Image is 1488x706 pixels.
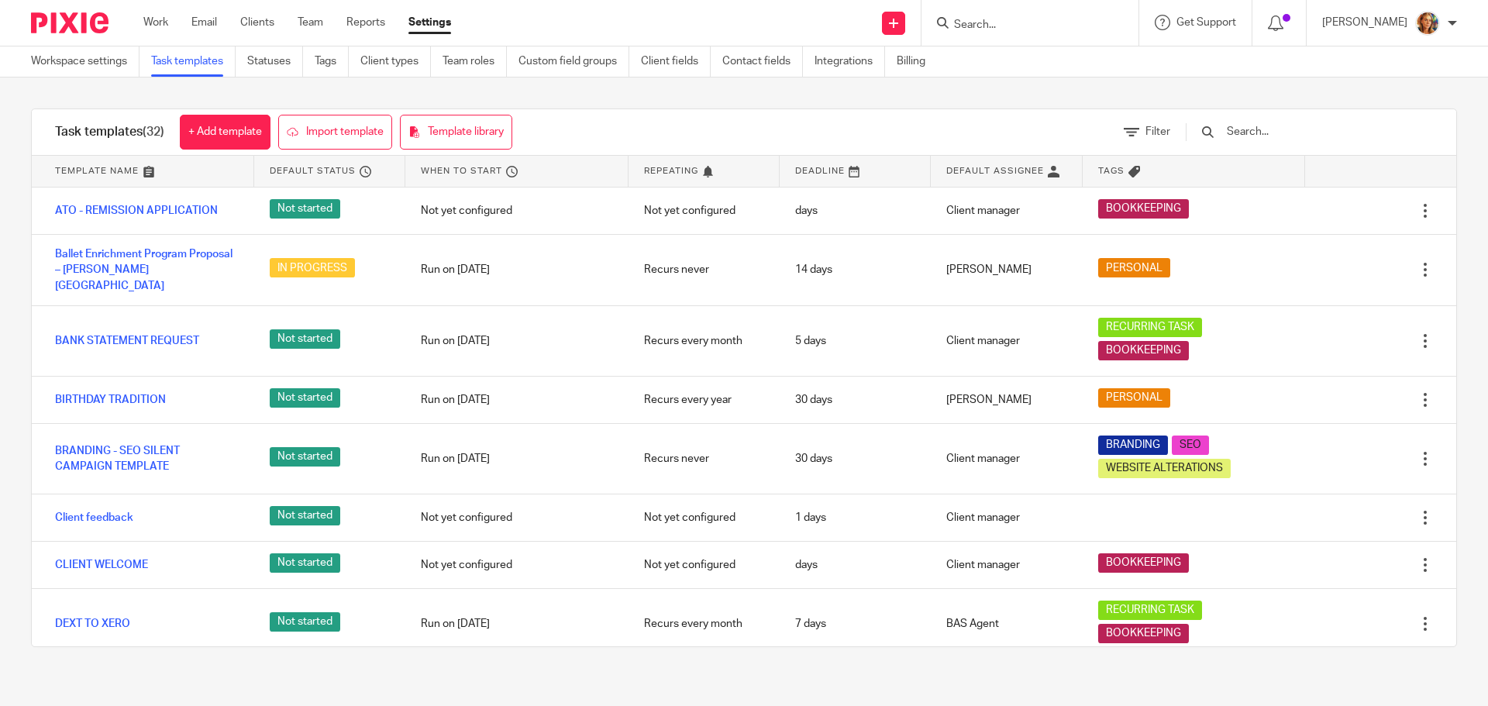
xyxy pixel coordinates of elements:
div: Run on [DATE] [405,439,628,478]
a: Ballet Enrichment Program Proposal – [PERSON_NAME][GEOGRAPHIC_DATA] [55,246,239,294]
div: [PERSON_NAME] [931,381,1082,419]
a: Work [143,15,168,30]
div: 1 days [780,498,931,537]
div: Recurs every year [629,381,780,419]
div: Client manager [931,322,1082,360]
a: Billing [897,46,937,77]
div: Run on [DATE] [405,604,628,643]
span: Not started [270,612,340,632]
span: Default assignee [946,164,1044,177]
h1: Task templates [55,124,164,140]
div: Client manager [931,439,1082,478]
a: BIRTHDAY TRADITION [55,392,166,408]
div: Run on [DATE] [405,322,628,360]
span: Deadline [795,164,845,177]
span: Not started [270,329,340,349]
a: Email [191,15,217,30]
a: Custom field groups [518,46,629,77]
span: (32) [143,126,164,138]
span: RECURRING TASK [1106,319,1194,335]
span: Not started [270,447,340,467]
span: Template name [55,164,139,177]
a: Integrations [815,46,885,77]
a: Team [298,15,323,30]
span: When to start [421,164,502,177]
a: BRANDING - SEO SILENT CAMPAIGN TEMPLATE [55,443,239,475]
a: DEXT TO XERO [55,616,130,632]
div: 30 days [780,381,931,419]
span: Filter [1145,126,1170,137]
div: 30 days [780,439,931,478]
span: BOOKKEEPING [1106,625,1181,641]
a: Tags [315,46,349,77]
div: Run on [DATE] [405,250,628,289]
div: Recurs every month [629,322,780,360]
div: Recurs never [629,439,780,478]
span: BOOKKEEPING [1106,555,1181,570]
input: Search... [1225,123,1406,140]
div: BAS Agent [931,604,1082,643]
div: Not yet configured [629,546,780,584]
div: Not yet configured [405,191,628,230]
div: Not yet configured [629,498,780,537]
a: Task templates [151,46,236,77]
div: Client manager [931,546,1082,584]
div: Not yet configured [405,546,628,584]
span: Not started [270,553,340,573]
span: Default status [270,164,356,177]
div: 14 days [780,250,931,289]
span: PERSONAL [1106,260,1162,276]
span: Tags [1098,164,1125,177]
div: days [780,546,931,584]
a: BANK STATEMENT REQUEST [55,333,199,349]
a: ATO - REMISSION APPLICATION [55,203,218,219]
span: WEBSITE ALTERATIONS [1106,460,1223,476]
div: Client manager [931,191,1082,230]
img: Pixie [31,12,108,33]
div: 7 days [780,604,931,643]
span: Not started [270,199,340,219]
span: BRANDING [1106,437,1160,453]
input: Search [952,19,1092,33]
div: Not yet configured [629,191,780,230]
div: 5 days [780,322,931,360]
div: days [780,191,931,230]
div: Recurs never [629,250,780,289]
a: Client types [360,46,431,77]
a: Clients [240,15,274,30]
span: Not started [270,506,340,525]
span: IN PROGRESS [270,258,355,277]
div: Not yet configured [405,498,628,537]
span: BOOKKEEPING [1106,201,1181,216]
span: RECURRING TASK [1106,602,1194,618]
a: Contact fields [722,46,803,77]
div: Run on [DATE] [405,381,628,419]
a: Import template [278,115,392,150]
a: Client fields [641,46,711,77]
a: Reports [346,15,385,30]
div: [PERSON_NAME] [931,250,1082,289]
a: Workspace settings [31,46,139,77]
span: Repeating [644,164,698,177]
span: Get Support [1176,17,1236,28]
a: Statuses [247,46,303,77]
a: Settings [408,15,451,30]
a: Team roles [443,46,507,77]
img: Avatar.png [1415,11,1440,36]
a: Template library [400,115,512,150]
span: PERSONAL [1106,390,1162,405]
p: [PERSON_NAME] [1322,15,1407,30]
div: Client manager [931,498,1082,537]
a: Client feedback [55,510,133,525]
span: Not started [270,388,340,408]
div: Recurs every month [629,604,780,643]
a: + Add template [180,115,270,150]
span: SEO [1180,437,1201,453]
a: CLIENT WELCOME [55,557,148,573]
span: BOOKKEEPING [1106,343,1181,358]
